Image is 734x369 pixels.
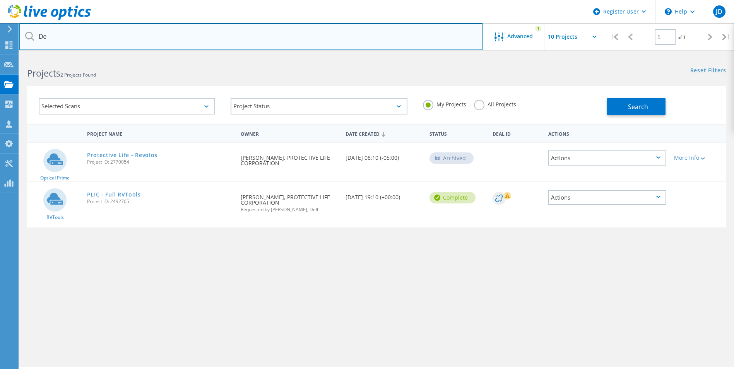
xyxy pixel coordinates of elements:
div: Selected Scans [39,98,215,114]
div: | [606,23,622,51]
div: [DATE] 19:10 (+00:00) [342,182,426,208]
div: [PERSON_NAME], PROTECTIVE LIFE CORPORATION [237,143,342,174]
span: Project ID: 2492705 [87,199,233,204]
div: Deal Id [489,126,545,140]
div: [PERSON_NAME], PROTECTIVE LIFE CORPORATION [237,182,342,220]
svg: \n [665,8,672,15]
label: My Projects [423,100,466,107]
div: Status [426,126,489,140]
div: Complete [429,192,476,203]
div: Actions [548,150,666,166]
span: Search [628,102,648,111]
b: Projects [27,67,60,79]
span: RVTools [46,215,64,220]
span: Project ID: 2770054 [87,160,233,164]
div: | [718,23,734,51]
a: PLIC - Full RVTools [87,192,141,197]
span: 2 Projects Found [60,72,96,78]
div: Archived [429,152,474,164]
div: Actions [548,190,666,205]
a: Live Optics Dashboard [8,16,91,22]
label: All Projects [474,100,516,107]
span: Requested by [PERSON_NAME], Dell [241,207,338,212]
div: More Info [674,155,722,161]
div: Date Created [342,126,426,141]
a: Protective Life - Revolos [87,152,158,158]
div: [DATE] 08:10 (-05:00) [342,143,426,168]
span: of 1 [678,34,686,41]
div: Project Name [83,126,237,140]
span: JD [716,9,722,15]
button: Search [607,98,666,115]
a: Reset Filters [690,68,726,74]
div: Owner [237,126,342,140]
span: Optical Prime [40,176,70,180]
div: Actions [544,126,670,140]
input: Search projects by name, owner, ID, company, etc [19,23,483,50]
div: Project Status [231,98,407,114]
span: Advanced [507,34,533,39]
